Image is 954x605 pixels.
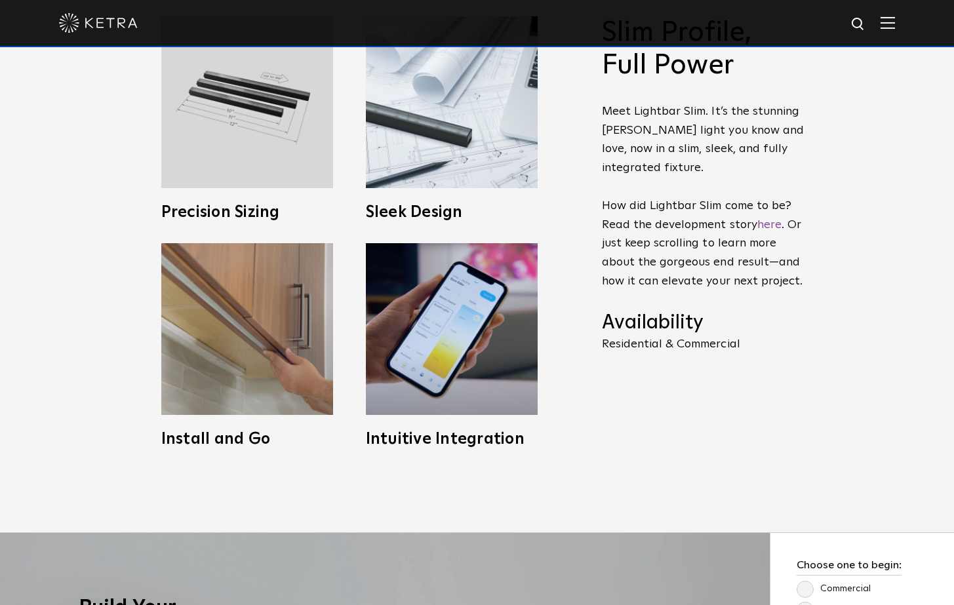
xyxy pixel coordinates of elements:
h3: Sleek Design [366,205,538,220]
h3: Intuitive Integration [366,431,538,447]
h3: Precision Sizing [161,205,333,220]
p: Meet Lightbar Slim. It’s the stunning [PERSON_NAME] light you know and love, now in a slim, sleek... [602,102,805,291]
h3: Choose one to begin: [797,559,902,576]
a: here [757,219,782,231]
h4: Availability [602,311,805,336]
label: Commercial [797,583,871,595]
img: search icon [850,16,867,33]
img: L30_SlimProfile [366,16,538,188]
h3: Install and Go [161,431,333,447]
h2: Slim Profile, Full Power [602,16,805,83]
img: Hamburger%20Nav.svg [881,16,895,29]
img: LS0_Easy_Install [161,243,333,415]
img: ketra-logo-2019-white [59,13,138,33]
img: L30_Custom_Length_Black-2 [161,16,333,188]
img: L30_SystemIntegration [366,243,538,415]
p: Residential & Commercial [602,338,805,350]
